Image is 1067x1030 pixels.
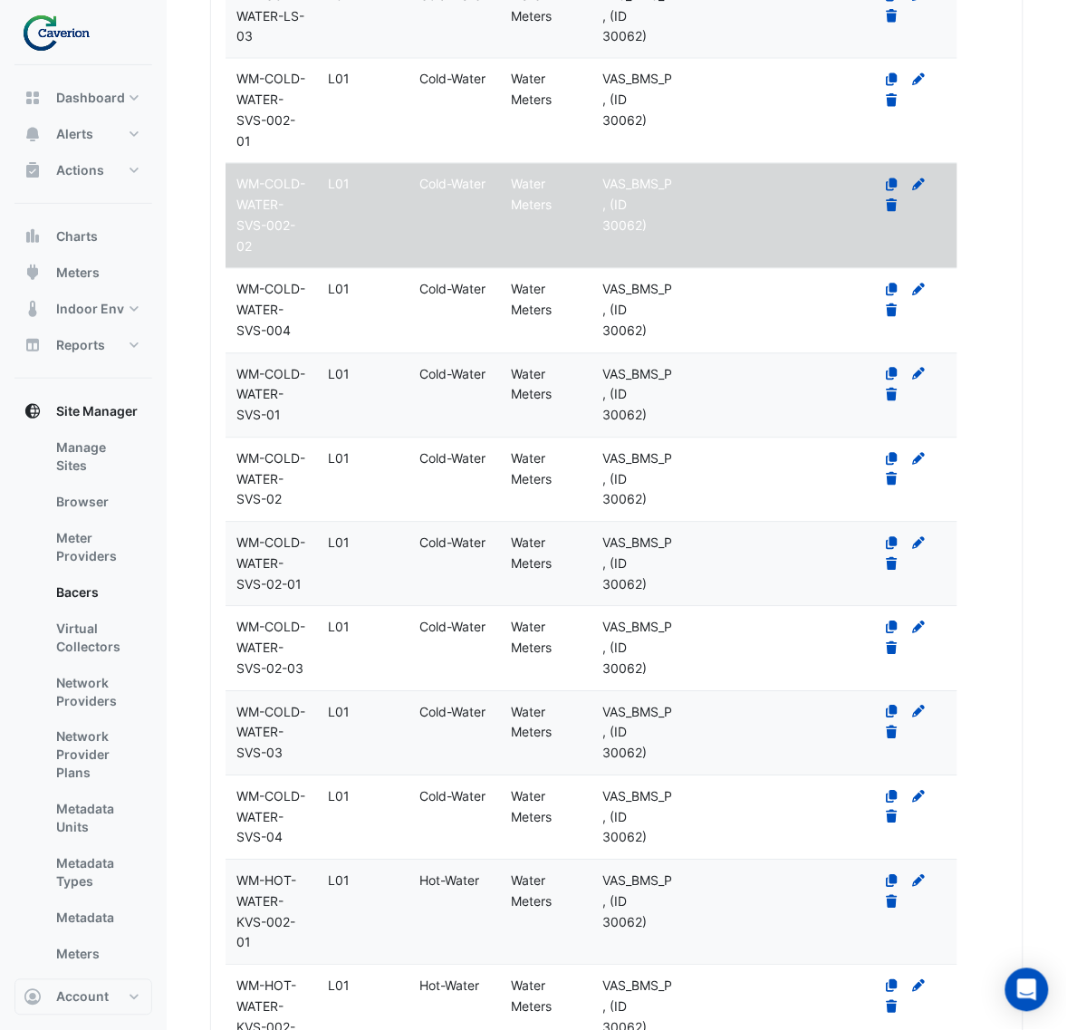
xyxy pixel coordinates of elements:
span: WM-COLD-WATER-SVS-04 [236,789,305,846]
a: Virtual Collectors [42,611,152,665]
span: VAS_BMS_P, (ID 30062) [602,705,672,762]
a: Edit [911,789,928,804]
a: Clone Equipment [884,873,900,889]
a: Delete [884,197,900,213]
app-icon: Dashboard [24,89,42,107]
span: Cold-Water [419,72,485,87]
a: Meters [42,937,152,973]
div: Open Intercom Messenger [1005,968,1049,1012]
span: VAS_BMS_P, (ID 30062) [602,72,672,129]
a: Sustainability Rating Types [42,973,152,1027]
span: Cold-Water [419,789,485,804]
span: Alerts [56,125,93,143]
a: Edit [911,451,928,467]
span: L01 [328,282,350,297]
span: WM-COLD-WATER-SVS-02-01 [236,535,305,592]
a: Edit [911,535,928,551]
button: Indoor Env [14,291,152,327]
a: Delete [884,8,900,24]
button: Actions [14,152,152,188]
a: Clone Equipment [884,978,900,994]
a: Clone Equipment [884,620,900,635]
a: Bacers [42,574,152,611]
span: VAS_BMS_P, (ID 30062) [602,177,672,234]
span: Indoor Env [56,300,124,318]
span: Actions [56,161,104,179]
app-icon: Site Manager [24,402,42,420]
span: Water Meters [511,177,552,213]
span: L01 [328,451,350,467]
app-icon: Actions [24,161,42,179]
span: Cold-Water [419,177,485,192]
a: Clone Equipment [884,535,900,551]
button: Account [14,979,152,1016]
a: Delete [884,810,900,825]
a: Clone Equipment [884,282,900,297]
button: Alerts [14,116,152,152]
span: VAS_BMS_P, (ID 30062) [602,620,672,677]
a: Delete [884,387,900,402]
span: Water Meters [511,535,552,572]
a: Delete [884,725,900,740]
span: L01 [328,177,350,192]
a: Clone Equipment [884,451,900,467]
span: Charts [56,227,98,245]
img: Company Logo [22,14,103,51]
span: Cold-Water [419,451,485,467]
a: Delete [884,640,900,656]
span: L01 [328,978,350,994]
span: Meters [56,264,100,282]
span: Hot-Water [419,873,479,889]
span: WM-COLD-WATER-SVS-01 [236,367,305,424]
span: WM-COLD-WATER-SVS-02-03 [236,620,305,677]
span: Cold-Water [419,620,485,635]
app-icon: Meters [24,264,42,282]
a: Delete [884,999,900,1015]
a: Meter Providers [42,520,152,574]
span: Water Meters [511,873,552,910]
span: VAS_BMS_P, (ID 30062) [602,451,672,508]
app-icon: Charts [24,227,42,245]
button: Site Manager [14,393,152,429]
a: Delete [884,92,900,108]
span: Water Meters [511,451,552,487]
span: WM-COLD-WATER-SVS-03 [236,705,305,762]
span: Cold-Water [419,535,485,551]
button: Reports [14,327,152,363]
span: Water Meters [511,620,552,656]
a: Metadata Types [42,846,152,900]
span: Water Meters [511,282,552,318]
span: VAS_BMS_P, (ID 30062) [602,282,672,339]
a: Metadata Units [42,792,152,846]
a: Edit [911,873,928,889]
button: Dashboard [14,80,152,116]
span: Water Meters [511,705,552,741]
span: WM-COLD-WATER-SVS-02 [236,451,305,508]
app-icon: Indoor Env [24,300,42,318]
a: Edit [911,367,928,382]
span: L01 [328,72,350,87]
span: VAS_BMS_P, (ID 30062) [602,873,672,930]
span: WM-COLD-WATER-SVS-004 [236,282,305,339]
span: Cold-Water [419,367,485,382]
span: L01 [328,873,350,889]
span: L01 [328,367,350,382]
span: Water Meters [511,978,552,1015]
span: VAS_BMS_P, (ID 30062) [602,535,672,592]
span: Account [56,988,109,1006]
span: L01 [328,535,350,551]
span: Water Meters [511,789,552,825]
app-icon: Alerts [24,125,42,143]
a: Edit [911,177,928,192]
a: Browser [42,484,152,520]
span: L01 [328,705,350,720]
span: Cold-Water [419,282,485,297]
span: L01 [328,789,350,804]
a: Clone Equipment [884,789,900,804]
a: Edit [911,72,928,87]
a: Metadata [42,900,152,937]
span: Cold-Water [419,705,485,720]
span: Site Manager [56,402,138,420]
a: Edit [911,978,928,994]
a: Edit [911,705,928,720]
